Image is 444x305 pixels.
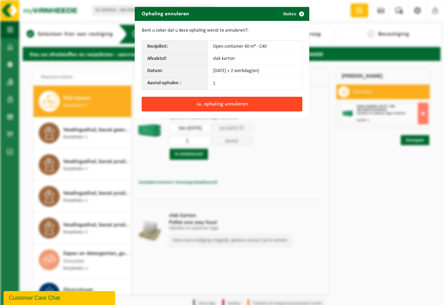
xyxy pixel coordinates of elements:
td: 1 [208,77,302,89]
button: Ja, ophaling annuleren [142,97,302,111]
iframe: chat widget [3,290,117,305]
button: Sluiten [277,7,309,21]
td: Open container 40 m³ - C40 [208,41,302,53]
td: vlak karton [208,53,302,65]
th: Afvalstof: [142,53,208,65]
th: Datum: [142,65,208,77]
p: Bent u zeker dat u deze ophaling wenst te annuleren?: [142,28,302,33]
th: Recipiënt: [142,41,208,53]
th: Aantal ophalen : [142,77,208,89]
h2: Ophaling annuleren [135,7,196,20]
td: [DATE] + 2 werkdag(en) [208,65,302,77]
